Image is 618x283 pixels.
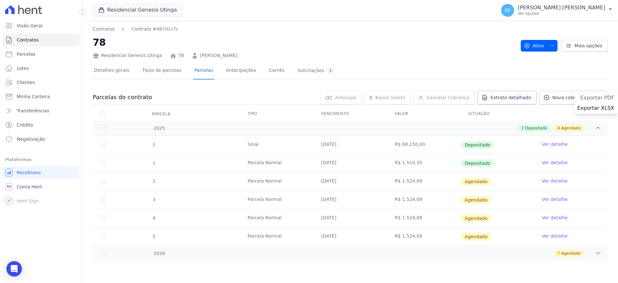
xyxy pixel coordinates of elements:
span: 5 [152,234,155,239]
a: Detalhes gerais [93,62,131,80]
a: Parcelas [3,48,80,61]
h2: 78 [93,35,516,50]
span: Agendado [561,125,581,131]
nav: Breadcrumb [93,26,178,33]
a: Ver detalhe [542,233,567,239]
span: 4 [152,215,155,221]
a: Ver detalhe [542,178,567,184]
td: Sinal [240,136,314,154]
th: Valor [387,107,461,121]
span: 1 [152,142,155,147]
a: Recebíveis [3,166,80,179]
span: Nova cobrança avulsa [552,94,602,101]
td: R$ 1.524,09 [387,173,461,191]
div: Parcela [144,108,178,120]
a: Mais opções [561,40,608,52]
a: Tipos de parcelas [141,62,183,80]
input: default [100,179,106,184]
a: Ver detalhe [542,159,567,166]
td: Parcela Normal [240,191,314,209]
h3: Parcelas do contrato [93,93,152,101]
span: 4 [557,125,560,131]
div: 1 [327,68,334,74]
div: Solicitações [297,68,334,74]
div: Open Intercom Messenger [6,261,22,277]
span: Conta Hent [17,184,42,190]
td: Parcela Normal [240,209,314,227]
span: EE [505,8,510,13]
a: Exportar XLSX [577,105,615,113]
a: Crédito [3,118,80,131]
a: Conta Hent [3,180,80,193]
td: R$ 68.150,00 [387,136,461,154]
span: Contratos [17,37,39,43]
span: Agendado [461,214,492,222]
a: Minha Carteira [3,90,80,103]
input: default [100,197,106,203]
span: Mais opções [575,42,602,49]
span: Extrato detalhado [491,94,531,101]
a: Lotes [3,62,80,75]
td: Parcela Normal [240,173,314,191]
a: Antecipações [225,62,257,80]
span: 2 [521,125,524,131]
span: Transferências [17,108,49,114]
span: Depositado [461,159,494,167]
a: Parcelas [193,62,214,80]
th: Vencimento [314,107,387,121]
input: Só é possível selecionar pagamentos em aberto [100,161,106,166]
td: [DATE] [314,209,387,227]
button: Ativo [521,40,558,52]
span: Depositado [525,125,547,131]
span: Crédito [17,122,33,128]
button: Residencial Genesis Utinga [93,4,183,16]
a: Contratos [3,33,80,46]
span: Clientes [17,79,35,86]
a: [PERSON_NAME] [200,52,237,59]
span: Parcelas [17,51,35,57]
td: R$ 1.524,09 [387,228,461,246]
button: EE [PERSON_NAME] [PERSON_NAME] Ver opções [496,1,618,19]
a: Ver detalhe [542,214,567,221]
a: Negativação [3,133,80,146]
span: Agendado [461,233,492,241]
div: Plataformas [5,156,77,164]
td: R$ 1.524,09 [387,191,461,209]
nav: Breadcrumb [93,26,516,33]
span: Minha Carteira [17,93,50,100]
input: default [100,234,106,239]
span: Ativo [524,40,544,52]
a: Exportar PDF [580,95,615,102]
span: Agendado [461,178,492,185]
a: Contratos [93,26,115,33]
input: Só é possível selecionar pagamentos em aberto [100,142,106,147]
span: Negativação [17,136,45,142]
td: Parcela Normal [240,154,314,172]
span: Exportar XLSX [577,105,614,111]
span: Depositado [461,141,494,149]
span: Lotes [17,65,29,71]
span: 1 [152,160,155,165]
p: [PERSON_NAME] [PERSON_NAME] [518,5,605,11]
div: Residencial Genesis Utinga [93,52,162,59]
a: 78 [178,52,184,59]
td: Parcela Normal [240,228,314,246]
a: Solicitações1 [296,62,336,80]
td: R$ 1.510,35 [387,154,461,172]
a: Extrato detalhado [477,91,537,104]
span: Exportar PDF [580,95,614,101]
a: Ver detalhe [542,141,567,147]
span: 3 [152,197,155,202]
th: Situação [461,107,534,121]
a: Clientes [3,76,80,89]
a: Nova cobrança avulsa [539,91,608,104]
input: default [100,216,106,221]
span: Agendado [561,250,581,256]
a: Carnês [267,62,286,80]
span: 7 [557,250,560,256]
a: Transferências [3,104,80,117]
td: [DATE] [314,136,387,154]
td: [DATE] [314,173,387,191]
a: Visão Geral [3,19,80,32]
span: 2 [152,179,155,184]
